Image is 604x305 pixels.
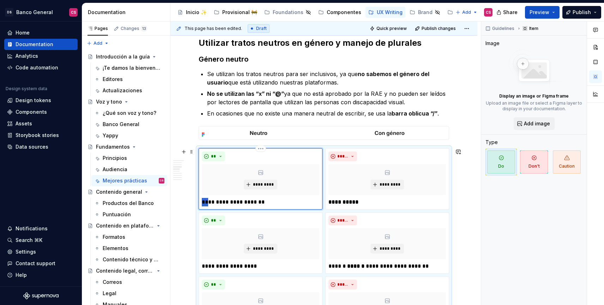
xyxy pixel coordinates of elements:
div: Mejores prácticas [103,177,147,184]
span: Don't [520,150,548,174]
span: Draft [256,26,267,31]
div: Help [16,272,27,279]
div: Assets [16,120,32,127]
button: Publish [562,6,601,19]
button: Search ⌘K [4,235,78,246]
a: Components [4,106,78,118]
button: Publish changes [413,24,459,33]
div: Correos [103,279,122,286]
button: Quick preview [368,24,410,33]
div: Contenido en plataformas [96,222,154,229]
div: Home [16,29,30,36]
button: Preview [525,6,560,19]
a: Inicio ✨ [175,7,210,18]
p: Se utilizan los tratos neutros para ser inclusivos, ya que que está utilizando nuestras plataformas. [207,70,449,87]
div: Documentation [16,41,53,48]
div: Foundations [273,9,303,16]
div: Type [485,139,498,146]
a: Documentation [4,39,78,50]
div: CS [71,10,76,15]
button: Contact support [4,258,78,269]
a: Design tokens [4,95,78,106]
button: Add image [514,117,555,130]
span: Do [487,150,515,174]
p: Upload an image file or select a Figma layer to display in your documentation. [485,100,582,112]
div: Page tree [175,5,452,19]
button: Help [4,269,78,281]
button: Guidelines [483,24,518,33]
div: CS [160,177,164,184]
div: Audiencia [103,166,127,173]
a: Settings [4,246,78,257]
button: Caution [551,149,582,175]
div: Formatos [103,234,125,241]
a: Contenido técnico y explicativo [91,254,167,265]
span: Share [503,9,518,16]
span: Caution [553,150,581,174]
div: Components [16,108,47,116]
div: Productos del Banco [103,200,154,207]
a: Contenido legal, correos, manuales y otros [85,265,167,276]
div: Data sources [16,143,48,150]
div: Provisional 🚧 [222,9,257,16]
span: This page has been edited. [185,26,242,31]
img: e3380ccd-ccd5-4039-9f74-d13784ab731e.png [199,126,449,139]
p: En ocasiones que no existe una manera neutral de escribir, se usa la . [207,109,449,118]
div: Banco General [103,121,139,128]
div: ¿Qué son voz y tono? [103,110,156,117]
div: Editores [103,76,123,83]
a: Formatos [91,231,167,243]
a: Mejores prácticasCS [91,175,167,186]
p: Display an image or Figma frame [499,93,569,99]
a: Data sources [4,141,78,152]
h3: Género neutro [199,54,449,64]
div: Notifications [16,225,48,232]
a: Foundations [261,7,314,18]
button: Add [85,38,111,48]
a: ¿Qué son voz y tono? [91,107,167,119]
div: Image [485,40,500,47]
div: Inicio ✨ [186,9,207,16]
a: Legal [91,288,167,299]
a: Assets [4,118,78,129]
strong: barra oblicua “/” [392,110,437,117]
span: Add image [524,120,550,127]
div: Introducción a la guía [96,53,150,60]
div: Contenido general [96,188,142,195]
div: Settings [16,248,36,255]
div: Pages [87,26,108,31]
div: Banco General [16,9,53,16]
div: Search ⌘K [16,237,42,244]
a: Componentes [315,7,364,18]
div: Elementos [103,245,128,252]
a: Fundamentos [85,141,167,152]
a: Editores [91,74,167,85]
div: Principios [103,155,127,162]
span: 13 [141,26,147,31]
a: Analytics [4,50,78,62]
a: Audiencia [91,164,167,175]
span: Add [93,41,102,46]
a: Home [4,27,78,38]
span: Publish [573,9,591,16]
button: DSBanco GeneralCS [1,5,80,20]
a: Contenido general [85,186,167,198]
div: Componentes [327,9,361,16]
a: Contenido en plataformas [85,220,167,231]
a: Provisional 🚧 [211,7,260,18]
div: Brand [418,9,433,16]
span: Preview [530,9,549,16]
a: Elementos [91,243,167,254]
a: Introducción a la guía [85,51,167,62]
button: Don't [518,149,550,175]
a: ¡Te damos la bienvenida! 🚀 [91,62,167,74]
div: Changes [121,26,147,31]
h2: Utilizar tratos neutros en género y manejo de plurales [199,37,449,49]
div: Voz y tono [96,98,122,105]
a: Actualizaciones [91,85,167,96]
a: Voz y tono [85,96,167,107]
p: ya que no está aprobado por la RAE y no pueden ser leídos por lectores de pantalla que utilizan l... [207,89,449,106]
a: Puntuación [91,209,167,220]
div: Design system data [6,86,47,92]
div: ¡Te damos la bienvenida! 🚀 [103,64,161,71]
